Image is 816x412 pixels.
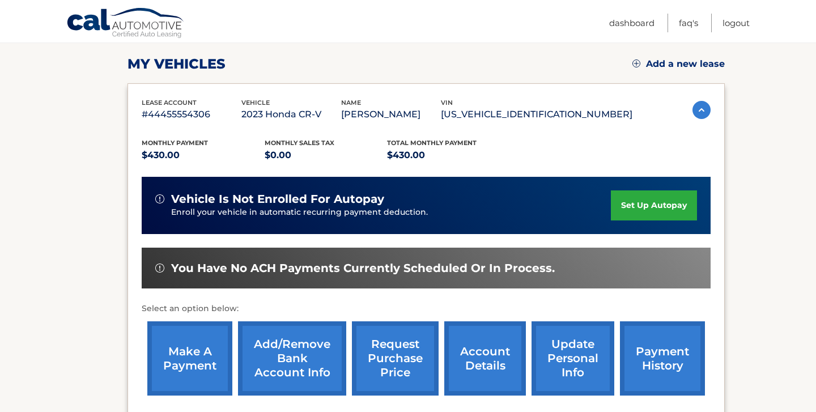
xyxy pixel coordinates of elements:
a: Logout [722,14,750,32]
p: Enroll your vehicle in automatic recurring payment deduction. [171,206,611,219]
img: accordion-active.svg [692,101,711,119]
p: 2023 Honda CR-V [241,107,341,122]
span: Monthly Payment [142,139,208,147]
a: Add a new lease [632,58,725,70]
p: $430.00 [142,147,265,163]
span: vin [441,99,453,107]
span: Monthly sales Tax [265,139,334,147]
a: payment history [620,321,705,396]
img: alert-white.svg [155,264,164,273]
span: Total Monthly Payment [387,139,477,147]
img: alert-white.svg [155,194,164,203]
span: You have no ACH payments currently scheduled or in process. [171,261,555,275]
p: #44455554306 [142,107,241,122]
a: Cal Automotive [66,7,185,40]
a: make a payment [147,321,232,396]
a: update personal info [532,321,614,396]
span: name [341,99,361,107]
a: request purchase price [352,321,439,396]
p: $430.00 [387,147,510,163]
a: account details [444,321,526,396]
span: vehicle [241,99,270,107]
img: add.svg [632,60,640,67]
p: [PERSON_NAME] [341,107,441,122]
a: Dashboard [609,14,654,32]
span: vehicle is not enrolled for autopay [171,192,384,206]
p: $0.00 [265,147,388,163]
p: [US_VEHICLE_IDENTIFICATION_NUMBER] [441,107,632,122]
a: set up autopay [611,190,697,220]
a: FAQ's [679,14,698,32]
h2: my vehicles [127,56,226,73]
span: lease account [142,99,197,107]
p: Select an option below: [142,302,711,316]
a: Add/Remove bank account info [238,321,346,396]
